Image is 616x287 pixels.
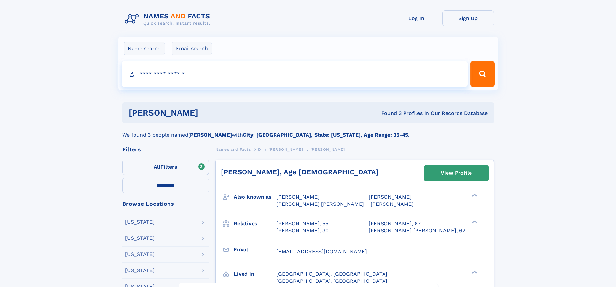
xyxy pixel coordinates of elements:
[258,147,261,152] span: D
[125,236,155,241] div: [US_STATE]
[221,168,379,176] a: [PERSON_NAME], Age [DEMOGRAPHIC_DATA]
[276,220,328,227] a: [PERSON_NAME], 55
[188,132,232,138] b: [PERSON_NAME]
[122,123,494,139] div: We found 3 people named with .
[369,220,421,227] a: [PERSON_NAME], 67
[125,268,155,273] div: [US_STATE]
[276,227,329,234] a: [PERSON_NAME], 30
[276,278,387,284] span: [GEOGRAPHIC_DATA], [GEOGRAPHIC_DATA]
[371,201,414,207] span: [PERSON_NAME]
[442,10,494,26] a: Sign Up
[310,147,345,152] span: [PERSON_NAME]
[276,248,367,255] span: [EMAIL_ADDRESS][DOMAIN_NAME]
[470,61,494,87] button: Search Button
[234,218,276,229] h3: Relatives
[470,220,478,224] div: ❯
[276,201,364,207] span: [PERSON_NAME] [PERSON_NAME]
[122,147,209,152] div: Filters
[154,164,160,170] span: All
[470,270,478,274] div: ❯
[258,145,261,153] a: D
[290,110,488,117] div: Found 3 Profiles In Our Records Database
[172,42,212,55] label: Email search
[125,219,155,225] div: [US_STATE]
[243,132,408,138] b: City: [GEOGRAPHIC_DATA], State: [US_STATE], Age Range: 35-45
[268,145,303,153] a: [PERSON_NAME]
[391,10,442,26] a: Log In
[470,193,478,198] div: ❯
[268,147,303,152] span: [PERSON_NAME]
[234,192,276,203] h3: Also known as
[125,252,155,257] div: [US_STATE]
[234,244,276,255] h3: Email
[122,61,468,87] input: search input
[369,227,465,234] a: [PERSON_NAME] [PERSON_NAME], 62
[369,194,412,200] span: [PERSON_NAME]
[215,145,251,153] a: Names and Facts
[124,42,165,55] label: Name search
[441,166,472,181] div: View Profile
[122,10,215,28] img: Logo Names and Facts
[122,160,209,175] label: Filters
[276,194,319,200] span: [PERSON_NAME]
[234,269,276,280] h3: Lived in
[424,165,488,181] a: View Profile
[129,109,290,117] h1: [PERSON_NAME]
[122,201,209,207] div: Browse Locations
[276,271,387,277] span: [GEOGRAPHIC_DATA], [GEOGRAPHIC_DATA]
